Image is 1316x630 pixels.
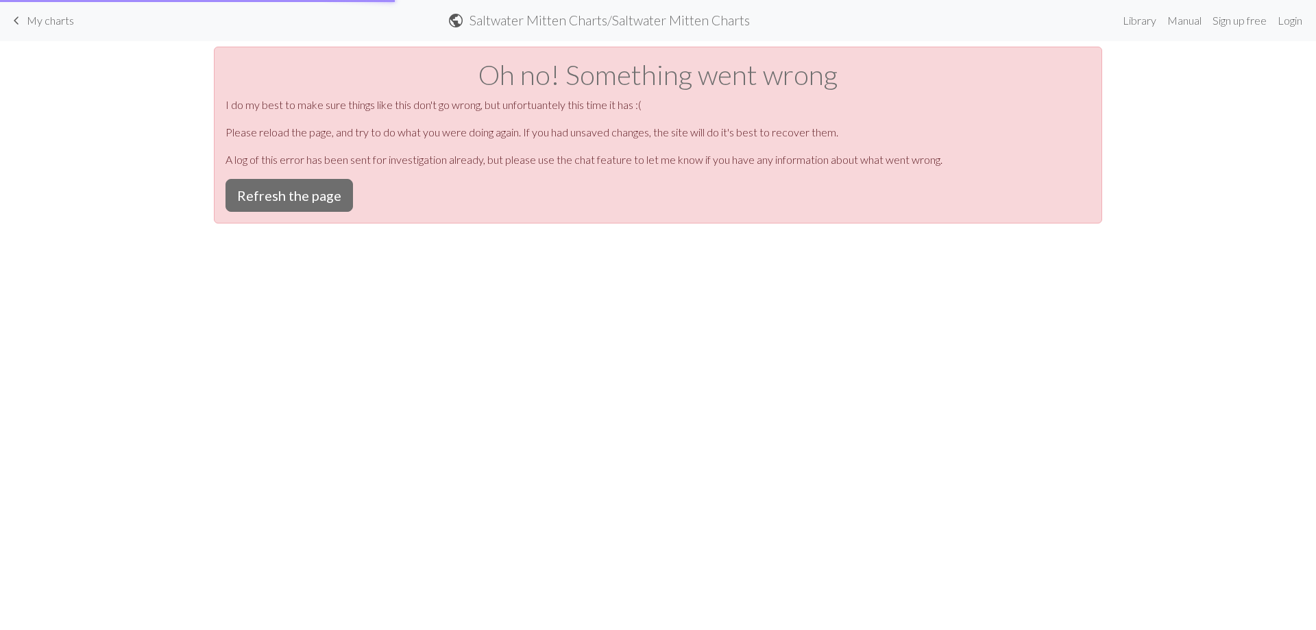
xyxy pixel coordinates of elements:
a: Manual [1162,7,1207,34]
p: A log of this error has been sent for investigation already, but please use the chat feature to l... [226,152,1090,168]
a: Sign up free [1207,7,1272,34]
a: Login [1272,7,1308,34]
a: My charts [8,9,74,32]
h1: Oh no! Something went wrong [226,58,1090,91]
span: My charts [27,14,74,27]
span: public [448,11,464,30]
p: Please reload the page, and try to do what you were doing again. If you had unsaved changes, the ... [226,124,1090,141]
a: Library [1117,7,1162,34]
p: I do my best to make sure things like this don't go wrong, but unfortuantely this time it has :( [226,97,1090,113]
span: keyboard_arrow_left [8,11,25,30]
button: Refresh the page [226,179,353,212]
h2: Saltwater Mitten Charts / Saltwater Mitten Charts [470,12,750,28]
